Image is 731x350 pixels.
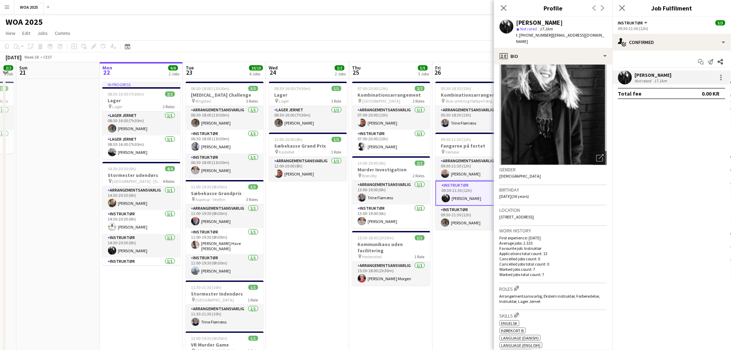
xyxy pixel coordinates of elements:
span: 08:30-16:00 (7h30m) [108,91,144,97]
app-card-role: Arrangementsansvarlig1/109:30-21:30 (12h)[PERSON_NAME] [436,157,514,181]
button: WOA 2025 [14,0,44,14]
h3: Work history [500,228,607,234]
h3: Birthday [500,187,607,193]
h3: Fangerne på fortet [436,143,514,149]
app-card-role: Arrangementsansvarlig1/105:30-18:30 (13h)Trine Flørnæss [436,106,514,130]
div: 11:30-21:30 (10h)1/1Stormester Indendørs [GEOGRAPHIC_DATA]1 RoleArrangementsansvarlig1/111:30-21:... [186,281,264,329]
h3: Sæbekasse Grand Prix [269,143,347,149]
span: | [EMAIL_ADDRESS][DOMAIN_NAME] [516,32,605,44]
div: In progress08:30-16:00 (7h30m)2/2Lager Lager2 RolesLager Jernet1/108:30-16:00 (7h30m)[PERSON_NAME... [102,82,180,159]
h3: Gender [500,166,607,173]
h3: Stormester udendørs [102,172,180,178]
h3: Murder Investigation [352,166,430,173]
span: 1 Role [248,297,258,303]
app-card-role: Instruktør1/109:30-21:30 (12h)[PERSON_NAME] [436,206,514,230]
span: 22 [101,68,112,76]
app-job-card: 11:00-19:30 (8h30m)3/3Sæbekasse Grandprix Asperup - Vestfyn3 RolesArrangementsansvarlig1/111:00-1... [186,180,264,278]
div: 12:00-20:00 (8h)1/1Sæbekasse Grand Prix Kastellet1 RoleArrangementsansvarlig1/112:00-20:00 (8h)[P... [269,133,347,181]
span: Asperup - Vestfyn [196,197,226,202]
p: Worked jobs total count: 7 [500,272,607,277]
span: 3 Roles [246,98,258,104]
app-job-card: 14:30-20:30 (6h)4/4Stormester udendørs [GEOGRAPHIC_DATA] - [GEOGRAPHIC_DATA]4 RolesArrangementsan... [102,162,180,265]
h3: Kombinationsarrangement [436,92,514,98]
div: 2 Jobs [335,71,346,76]
span: 1/1 [248,336,258,341]
span: 05:30-18:30 (13h) [441,86,471,91]
span: 1/1 [332,137,341,142]
span: 23 [185,68,194,76]
span: 1 Role [415,254,425,259]
span: View [6,30,15,36]
span: 06:30-18:00 (11h30m) [191,86,230,91]
app-card-role: Arrangementsansvarlig1/111:30-21:30 (10h)Trine Flørnæss [186,305,264,329]
span: t. [PHONE_NUMBER] [516,32,553,38]
h3: Profile [494,3,613,13]
span: 2 Roles [413,173,425,178]
h3: Lager [102,97,180,104]
app-card-role: Arrangementsansvarlig1/107:00-20:00 (13h)[PERSON_NAME] [352,106,430,130]
app-card-role: Arrangementsansvarlig1/111:00-19:30 (8h30m)[PERSON_NAME] [186,204,264,228]
h3: Roles [500,285,607,292]
app-card-role: Instruktør1/114:30-20:30 (6h)[PERSON_NAME] [102,210,180,234]
app-job-card: 15:30-18:00 (2h30m)1/1Kommunikaos uden facilitering Hedensted1 RoleArrangementsansvarlig1/115:30-... [352,231,430,285]
span: Engelsk [501,321,518,326]
span: 15:30-18:00 (2h30m) [358,235,394,240]
div: 17.1km [653,78,669,83]
span: Hedensted [362,254,382,259]
span: 17.1km [539,26,554,31]
app-card-role: Lager Jernet1/108:30-16:00 (7h30m)[PERSON_NAME] [102,135,180,159]
span: 09:30-21:30 (12h) [441,137,471,142]
span: Arrangementsansvarlig, Ekstern instruktør, Forberedelse, Instruktør, Lager Jernet [500,293,600,304]
span: 21 [18,68,28,76]
div: CEST [43,54,52,60]
span: Værløse [446,149,459,155]
span: Comms [55,30,70,36]
h3: Job Fulfilment [613,3,731,13]
span: 07:00-20:00 (13h) [358,86,388,91]
img: Crew avatar or photo [500,60,607,165]
div: Open photos pop-in [593,151,607,165]
span: 1/1 [248,285,258,290]
p: Average jobs: 2.333 [500,240,607,246]
span: [STREET_ADDRESS] [500,214,534,219]
app-card-role: Arrangementsansvarlig1/106:30-18:00 (11h30m)[PERSON_NAME] [186,106,264,130]
span: 3/3 [716,20,725,25]
span: 1 Role [331,98,341,104]
span: 1/1 [415,235,425,240]
p: Applications total count: 13 [500,251,607,256]
h1: WOA 2025 [6,17,43,27]
span: 13:00-19:00 (6h) [358,161,386,166]
app-card-role: Arrangementsansvarlig1/114:30-20:30 (6h)[PERSON_NAME] [102,186,180,210]
span: Lager [279,98,289,104]
div: 07:00-20:00 (13h)2/2Kombinationsarrangement [GEOGRAPHIC_DATA]2 RolesArrangementsansvarlig1/107:00... [352,82,430,154]
app-card-role: Arrangementsansvarlig1/113:00-19:00 (6h)Trine Flørnæss [352,181,430,204]
span: [DEMOGRAPHIC_DATA] [500,173,541,179]
a: View [3,29,18,38]
app-card-role: Instruktør1/107:00-20:00 (13h)[PERSON_NAME] [352,130,430,154]
span: Instruktør [618,20,643,25]
span: 11:00-19:30 (8h30m) [191,184,228,189]
p: First experience: [DATE] [500,235,607,240]
span: 6/6 [168,65,178,70]
span: 1/1 [332,86,341,91]
span: 3/3 [248,86,258,91]
h3: Location [500,207,607,213]
app-card-role: Instruktør1/106:30-18:00 (11h30m)[PERSON_NAME] [186,130,264,154]
app-card-role: Arrangementsansvarlig1/115:30-18:00 (2h30m)[PERSON_NAME] Morgen [352,262,430,285]
div: 3 Jobs [418,71,429,76]
p: Cancelled jobs count: 0 [500,256,607,261]
span: Wed [269,65,278,71]
div: [DATE] [6,54,22,61]
h3: Skills [500,312,607,319]
app-job-card: 06:30-18:00 (11h30m)3/3[MEDICAL_DATA] Challenge Ringsted3 RolesArrangementsansvarlig1/106:30-18:0... [186,82,264,177]
div: 13:00-19:00 (6h)2/2Murder Investigation Brøndby2 RolesArrangementsansvarlig1/113:00-19:00 (6h)Tri... [352,156,430,228]
span: Thu [352,65,361,71]
span: 4 Roles [163,179,175,184]
h3: VR Murder Game [186,342,264,348]
span: Brøndby [362,173,377,178]
p: Cancelled jobs total count: 0 [500,261,607,267]
span: 26 [434,68,441,76]
span: 13:00-19:30 (6h30m) [191,336,228,341]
